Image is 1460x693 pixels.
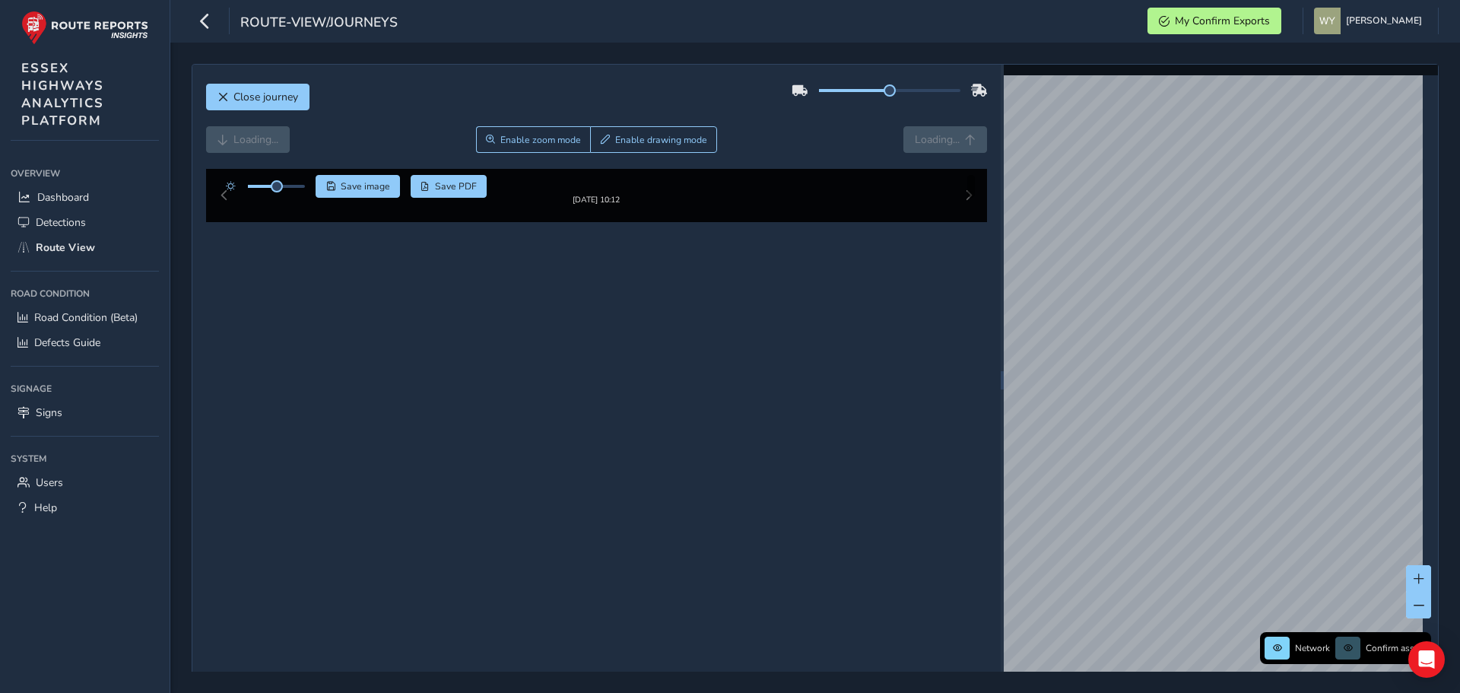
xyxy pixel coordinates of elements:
[615,134,707,146] span: Enable drawing mode
[411,175,487,198] button: PDF
[36,215,86,230] span: Detections
[36,405,62,420] span: Signs
[11,282,159,305] div: Road Condition
[34,335,100,350] span: Defects Guide
[21,59,104,129] span: ESSEX HIGHWAYS ANALYTICS PLATFORM
[21,11,148,45] img: rr logo
[37,190,89,205] span: Dashboard
[1314,8,1427,34] button: [PERSON_NAME]
[435,180,477,192] span: Save PDF
[1366,642,1427,654] span: Confirm assets
[11,400,159,425] a: Signs
[316,175,400,198] button: Save
[36,475,63,490] span: Users
[1295,642,1330,654] span: Network
[11,470,159,495] a: Users
[1408,641,1445,678] div: Open Intercom Messenger
[34,501,57,515] span: Help
[341,180,390,192] span: Save image
[11,495,159,520] a: Help
[11,185,159,210] a: Dashboard
[11,305,159,330] a: Road Condition (Beta)
[1147,8,1281,34] button: My Confirm Exports
[11,330,159,355] a: Defects Guide
[11,377,159,400] div: Signage
[590,126,717,153] button: Draw
[11,162,159,185] div: Overview
[1175,14,1270,28] span: My Confirm Exports
[206,84,309,110] button: Close journey
[1314,8,1341,34] img: diamond-layout
[233,90,298,104] span: Close journey
[476,126,591,153] button: Zoom
[34,310,138,325] span: Road Condition (Beta)
[11,447,159,470] div: System
[36,240,95,255] span: Route View
[240,13,398,34] span: route-view/journeys
[1346,8,1422,34] span: [PERSON_NAME]
[500,134,581,146] span: Enable zoom mode
[11,210,159,235] a: Detections
[573,194,620,205] div: [DATE] 10:12
[11,235,159,260] a: Route View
